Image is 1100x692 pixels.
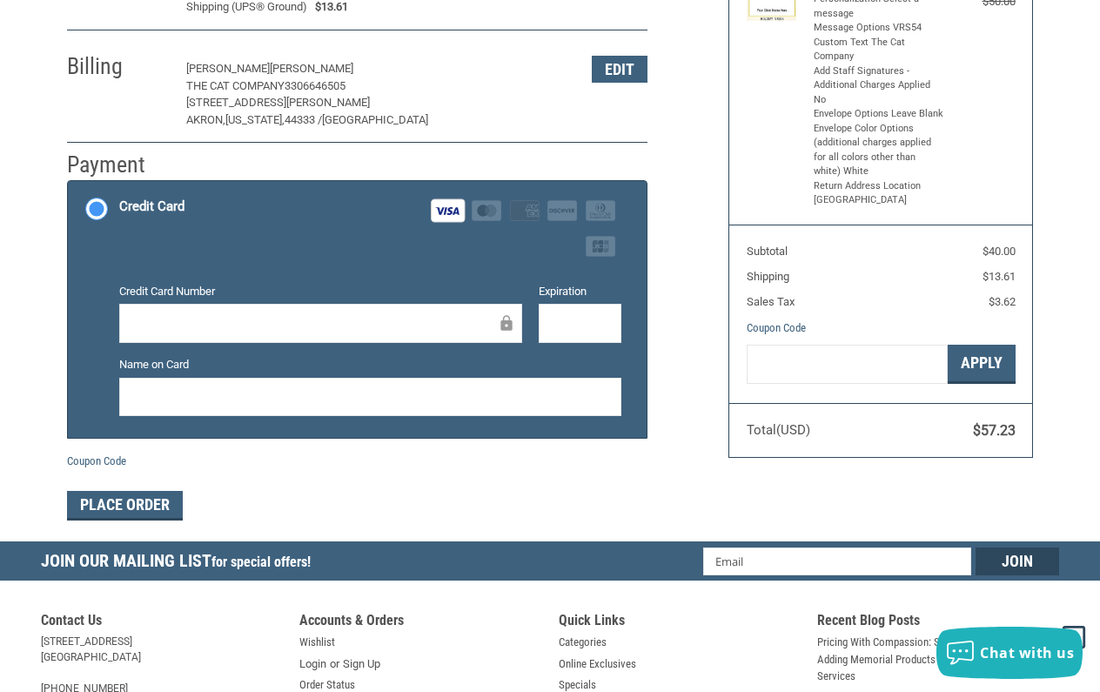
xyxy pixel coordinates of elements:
[747,422,810,438] span: Total (USD)
[983,245,1016,258] span: $40.00
[67,151,169,179] h2: Payment
[186,113,225,126] span: AKRON,
[285,79,345,92] span: 3306646505
[936,627,1083,679] button: Chat with us
[67,454,126,467] a: Coupon Code
[814,179,944,208] li: Return Address Location [GEOGRAPHIC_DATA]
[67,491,183,521] button: Place Order
[747,321,806,334] a: Coupon Code
[747,345,948,384] input: Gift Certificate or Coupon Code
[948,345,1016,384] button: Apply
[559,655,636,673] a: Online Exclusives
[270,62,353,75] span: [PERSON_NAME]
[299,634,335,651] a: Wishlist
[343,655,380,673] a: Sign Up
[814,107,944,122] li: Envelope Options Leave Blank
[319,655,350,673] span: or
[989,295,1016,308] span: $3.62
[747,270,789,283] span: Shipping
[539,283,621,300] label: Expiration
[299,655,326,673] a: Login
[814,36,944,64] li: Custom Text The Cat Company
[976,548,1059,575] input: Join
[559,612,801,634] h5: Quick Links
[814,122,944,179] li: Envelope Color Options (additional charges applied for all colors other than white) White
[747,245,788,258] span: Subtotal
[747,295,795,308] span: Sales Tax
[814,64,944,108] li: Add Staff Signatures - Additional Charges Applied No
[980,643,1074,662] span: Chat with us
[186,79,285,92] span: THE CAT COMPANY
[186,62,270,75] span: [PERSON_NAME]
[817,634,1059,685] a: Pricing With Compassion: Sensitive Approaches to Adding Memorial Products to Your Veterinary Serv...
[817,612,1059,634] h5: Recent Blog Posts
[119,356,621,373] label: Name on Card
[119,192,184,221] div: Credit Card
[285,113,322,126] span: 44333 /
[299,612,541,634] h5: Accounts & Orders
[41,541,319,586] h5: Join Our Mailing List
[592,56,647,83] button: Edit
[186,96,370,109] span: [STREET_ADDRESS][PERSON_NAME]
[119,283,522,300] label: Credit Card Number
[211,554,311,570] span: for special offers!
[559,634,607,651] a: Categories
[322,113,428,126] span: [GEOGRAPHIC_DATA]
[983,270,1016,283] span: $13.61
[41,612,283,634] h5: Contact Us
[225,113,285,126] span: [US_STATE],
[703,548,972,575] input: Email
[67,52,169,81] h2: Billing
[973,422,1016,439] span: $57.23
[814,21,944,36] li: Message Options VRS54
